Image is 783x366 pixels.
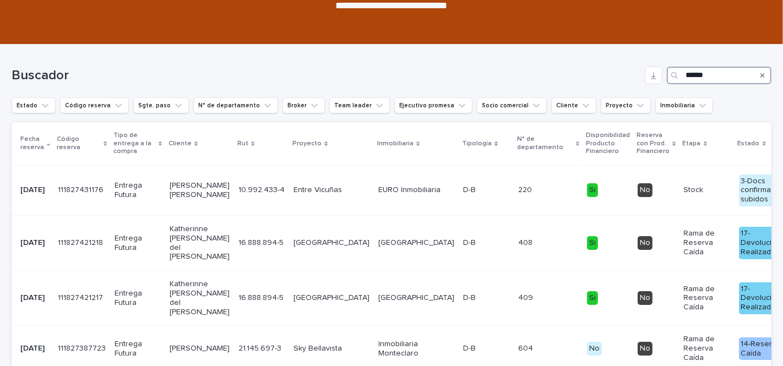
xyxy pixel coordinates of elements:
[587,291,598,305] div: Si
[20,238,49,248] p: [DATE]
[463,291,478,303] p: D-B
[329,97,390,113] button: Team leader
[170,280,230,316] p: Katherinne [PERSON_NAME] del [PERSON_NAME]
[20,133,44,154] p: Fecha reserva
[237,138,248,150] p: Rut
[518,236,535,248] p: 408
[238,236,286,248] p: 16.888.894-5
[638,236,652,250] div: No
[293,238,369,248] p: [GEOGRAPHIC_DATA]
[193,97,278,113] button: N° de departamento
[133,97,189,113] button: Sgte. paso
[518,342,535,353] p: 604
[12,68,640,84] h1: Buscador
[20,185,49,195] p: [DATE]
[115,234,161,253] p: Entrega Futura
[12,97,56,113] button: Estado
[115,289,161,308] p: Entrega Futura
[60,97,129,113] button: Código reserva
[667,67,771,84] input: Search
[292,138,322,150] p: Proyecto
[684,185,730,195] p: Stock
[170,181,230,200] p: [PERSON_NAME] [PERSON_NAME]
[477,97,547,113] button: Socio comercial
[20,344,49,353] p: [DATE]
[58,291,105,303] p: 111827421217
[293,344,369,353] p: Sky Bellavista
[282,97,325,113] button: Broker
[638,183,652,197] div: No
[655,97,713,113] button: Inmobiliaria
[115,181,161,200] p: Entrega Futura
[170,225,230,261] p: Katherinne [PERSON_NAME] del [PERSON_NAME]
[238,291,286,303] p: 16.888.894-5
[738,138,760,150] p: Estado
[377,138,414,150] p: Inmobiliaria
[378,185,454,195] p: EURO Inmobiliaria
[463,183,478,195] p: D-B
[293,293,369,303] p: [GEOGRAPHIC_DATA]
[378,340,454,358] p: Inmobiliaria Monteclaro
[113,129,156,157] p: Tipo de entrega a la compra
[378,293,454,303] p: [GEOGRAPHIC_DATA]
[115,340,161,358] p: Entrega Futura
[551,97,596,113] button: Cliente
[170,344,230,353] p: [PERSON_NAME]
[58,183,106,195] p: 111827431176
[518,291,535,303] p: 409
[638,291,652,305] div: No
[463,236,478,248] p: D-B
[601,97,651,113] button: Proyecto
[462,138,492,150] p: Tipología
[517,133,573,154] p: N° de departamento
[168,138,192,150] p: Cliente
[586,129,630,157] p: Disponibilidad Producto Financiero
[378,238,454,248] p: [GEOGRAPHIC_DATA]
[587,183,598,197] div: Si
[637,129,670,157] p: Reserva con Prod. Financiero
[57,133,101,154] p: Código reserva
[394,97,472,113] button: Ejecutivo promesa
[638,342,652,356] div: No
[463,342,478,353] p: D-B
[683,138,701,150] p: Etapa
[58,342,108,353] p: 111827387723
[684,229,730,256] p: Rama de Reserva Caída
[238,183,287,195] p: 10.992.433-4
[684,285,730,312] p: Rama de Reserva Caída
[20,293,49,303] p: [DATE]
[684,335,730,362] p: Rama de Reserva Caída
[587,236,598,250] div: Si
[238,342,284,353] p: 21.145.697-3
[587,342,602,356] div: No
[58,236,105,248] p: 111827421218
[518,183,534,195] p: 220
[293,185,369,195] p: Entre Vicuñas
